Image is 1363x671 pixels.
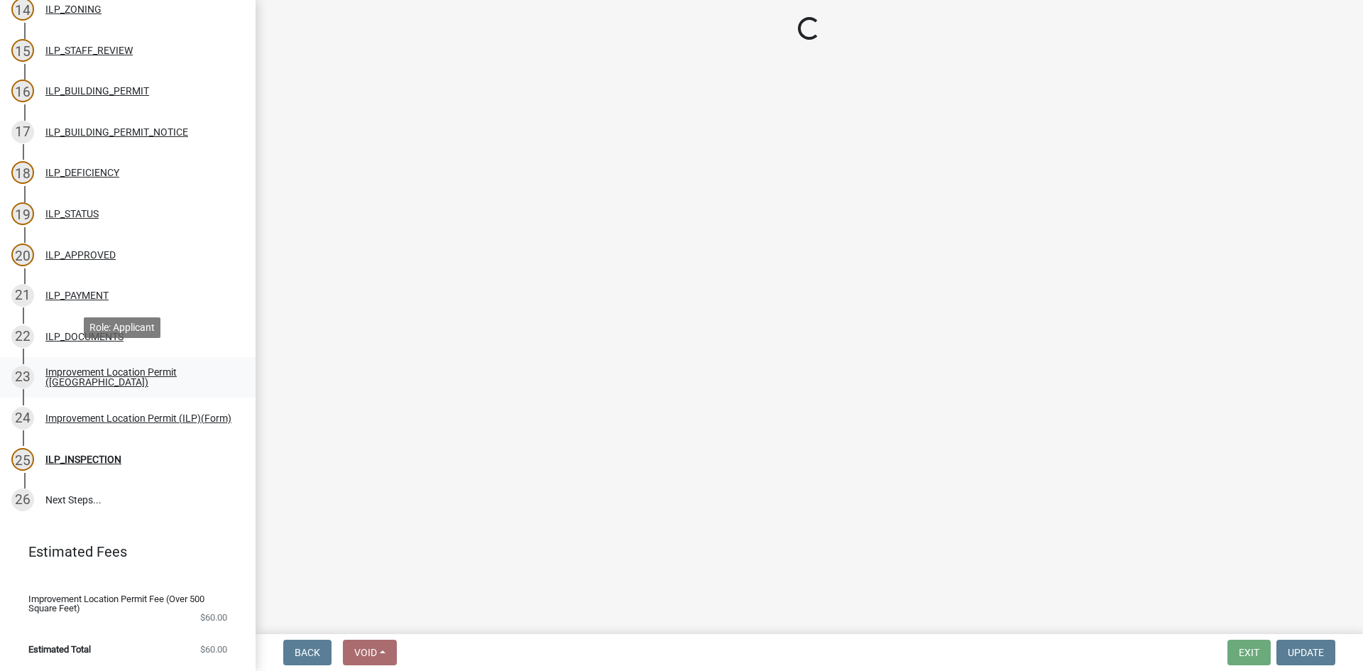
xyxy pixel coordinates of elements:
[11,284,34,307] div: 21
[11,39,34,62] div: 15
[200,613,227,622] span: $60.00
[45,209,99,219] div: ILP_STATUS
[45,86,149,96] div: ILP_BUILDING_PERMIT
[84,317,160,338] div: Role: Applicant
[11,161,34,184] div: 18
[354,647,377,658] span: Void
[1276,640,1335,665] button: Update
[11,538,233,566] a: Estimated Fees
[28,594,204,613] span: Improvement Location Permit Fee (Over 500 Square Feet)
[45,168,119,178] div: ILP_DEFICIENCY
[1288,647,1324,658] span: Update
[1227,640,1271,665] button: Exit
[11,121,34,143] div: 17
[11,80,34,102] div: 16
[45,413,231,423] div: Improvement Location Permit (ILP)(Form)
[343,640,397,665] button: Void
[45,4,102,14] div: ILP_ZONING
[45,45,133,55] div: ILP_STAFF_REVIEW
[45,250,116,260] div: ILP_APPROVED
[11,448,34,471] div: 25
[45,367,233,387] div: Improvement Location Permit ([GEOGRAPHIC_DATA])
[11,325,34,348] div: 22
[283,640,332,665] button: Back
[11,489,34,511] div: 26
[295,647,320,658] span: Back
[45,127,188,137] div: ILP_BUILDING_PERMIT_NOTICE
[45,290,109,300] div: ILP_PAYMENT
[11,366,34,388] div: 23
[45,332,124,342] div: ILP_DOCUMENTS
[45,454,121,464] div: ILP_INSPECTION
[11,202,34,225] div: 19
[28,645,91,654] span: Estimated Total
[11,407,34,430] div: 24
[200,645,227,654] span: $60.00
[11,244,34,266] div: 20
